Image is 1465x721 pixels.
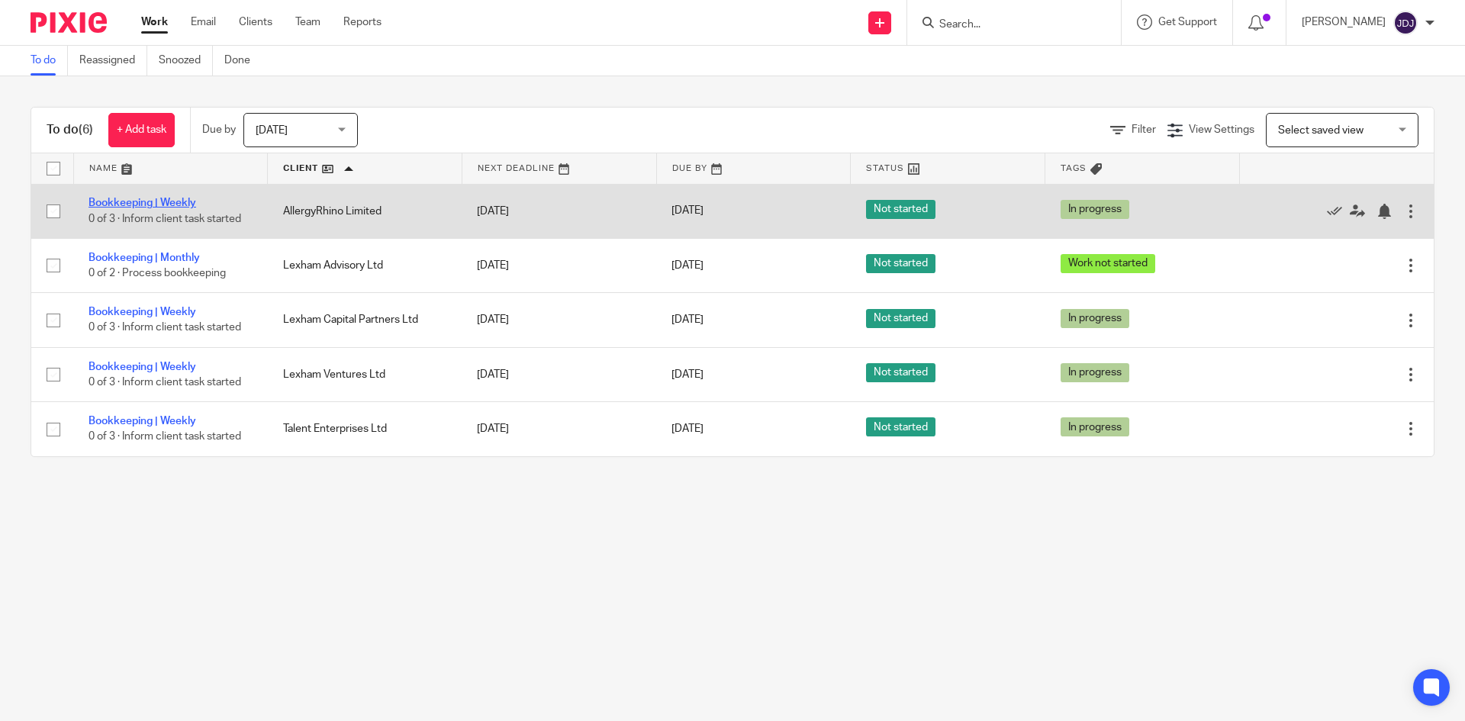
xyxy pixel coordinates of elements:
[671,206,704,217] span: [DATE]
[1061,254,1155,273] span: Work not started
[268,402,462,456] td: Talent Enterprises Ltd
[462,238,656,292] td: [DATE]
[295,14,320,30] a: Team
[1061,200,1129,219] span: In progress
[31,46,68,76] a: To do
[866,417,935,436] span: Not started
[268,347,462,401] td: Lexham Ventures Ltd
[256,125,288,136] span: [DATE]
[47,122,93,138] h1: To do
[1158,17,1217,27] span: Get Support
[938,18,1075,32] input: Search
[89,432,241,443] span: 0 of 3 · Inform client task started
[31,12,107,33] img: Pixie
[1278,125,1364,136] span: Select saved view
[1393,11,1418,35] img: svg%3E
[671,314,704,325] span: [DATE]
[1189,124,1254,135] span: View Settings
[462,184,656,238] td: [DATE]
[1327,204,1350,219] a: Mark as done
[268,238,462,292] td: Lexham Advisory Ltd
[89,214,241,224] span: 0 of 3 · Inform client task started
[89,253,200,263] a: Bookkeeping | Monthly
[866,254,935,273] span: Not started
[108,113,175,147] a: + Add task
[89,362,196,372] a: Bookkeeping | Weekly
[671,260,704,271] span: [DATE]
[1132,124,1156,135] span: Filter
[866,309,935,328] span: Not started
[462,293,656,347] td: [DATE]
[202,122,236,137] p: Due by
[671,369,704,380] span: [DATE]
[1302,14,1386,30] p: [PERSON_NAME]
[159,46,213,76] a: Snoozed
[671,423,704,434] span: [DATE]
[224,46,262,76] a: Done
[79,46,147,76] a: Reassigned
[239,14,272,30] a: Clients
[1061,363,1129,382] span: In progress
[1061,309,1129,328] span: In progress
[89,307,196,317] a: Bookkeeping | Weekly
[866,363,935,382] span: Not started
[268,293,462,347] td: Lexham Capital Partners Ltd
[89,268,226,278] span: 0 of 2 · Process bookkeeping
[1061,417,1129,436] span: In progress
[462,402,656,456] td: [DATE]
[89,198,196,208] a: Bookkeeping | Weekly
[89,323,241,333] span: 0 of 3 · Inform client task started
[1061,164,1087,172] span: Tags
[866,200,935,219] span: Not started
[191,14,216,30] a: Email
[343,14,382,30] a: Reports
[462,347,656,401] td: [DATE]
[141,14,168,30] a: Work
[268,184,462,238] td: AllergyRhino Limited
[89,416,196,426] a: Bookkeeping | Weekly
[89,377,241,388] span: 0 of 3 · Inform client task started
[79,124,93,136] span: (6)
